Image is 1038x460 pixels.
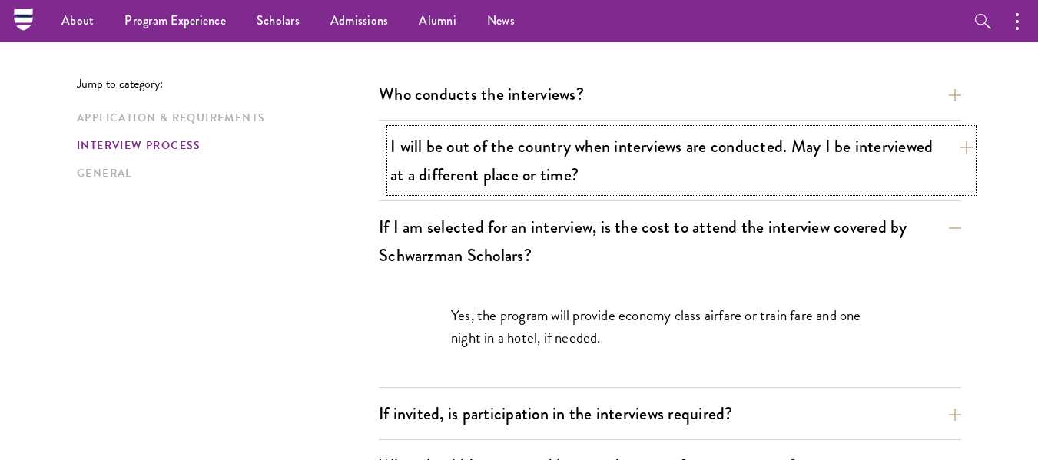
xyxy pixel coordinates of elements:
[379,210,961,273] button: If I am selected for an interview, is the cost to attend the interview covered by Schwarzman Scho...
[390,129,973,192] button: I will be out of the country when interviews are conducted. May I be interviewed at a different p...
[379,77,961,111] button: Who conducts the interviews?
[77,77,379,91] p: Jump to category:
[77,110,370,126] a: Application & Requirements
[451,304,889,349] p: Yes, the program will provide economy class airfare or train fare and one night in a hotel, if ne...
[77,137,370,154] a: Interview Process
[379,396,961,431] button: If invited, is participation in the interviews required?
[77,165,370,181] a: General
